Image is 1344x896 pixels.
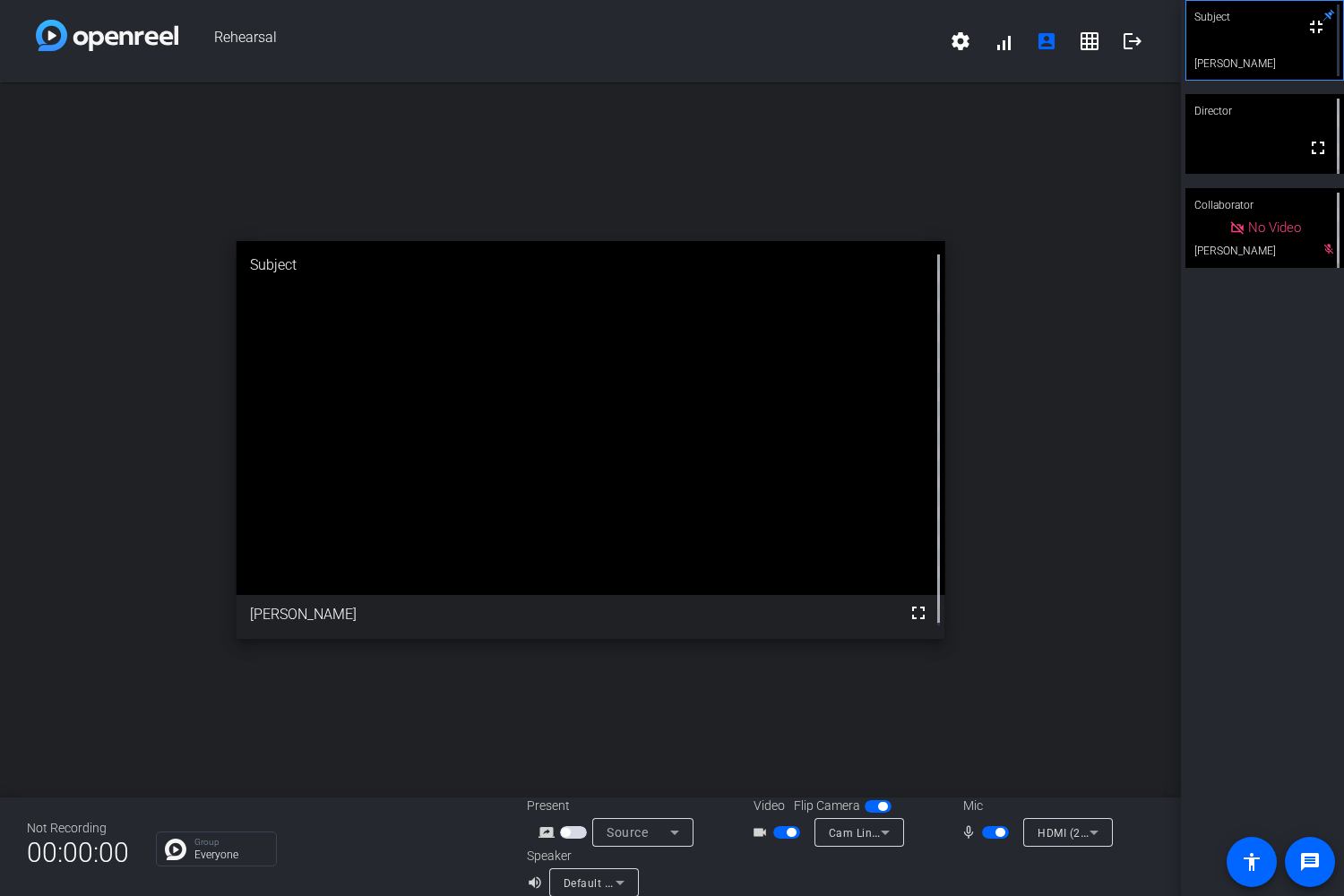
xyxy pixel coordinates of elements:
[237,241,945,289] div: Subject
[961,822,982,843] mat-icon: mic_none
[908,602,929,624] mat-icon: fullscreen
[194,838,267,847] p: Group
[607,825,648,840] span: Source
[754,797,785,815] span: Video
[1036,30,1057,52] mat-icon: account_box
[1248,220,1301,236] span: No Video
[752,822,773,843] mat-icon: videocam_outline
[527,872,548,893] mat-icon: volume_up
[1185,94,1344,128] div: Director
[1185,188,1344,222] div: Collaborator
[538,822,560,843] mat-icon: screen_share_outline
[945,797,1124,815] div: Mic
[950,30,971,52] mat-icon: settings
[178,20,939,63] span: Rehearsal
[27,819,129,838] div: Not Recording
[1241,851,1262,873] mat-icon: accessibility
[527,797,706,815] div: Present
[1122,30,1143,52] mat-icon: logout
[1305,16,1327,38] mat-icon: fullscreen_exit
[794,797,860,815] span: Flip Camera
[1079,30,1100,52] mat-icon: grid_on
[36,20,178,51] img: white-gradient.svg
[527,847,634,866] div: Speaker
[194,849,267,860] p: Everyone
[1038,825,1223,840] span: HDMI (2- Cam Link 4K) (0fd9:00a1)
[1307,137,1329,159] mat-icon: fullscreen
[27,831,129,874] span: 00:00:00
[564,875,853,890] span: Default - Speakers (Realtek High Definition Audio(SST))
[1299,851,1321,873] mat-icon: message
[982,20,1025,63] button: signal_cellular_alt
[165,839,186,860] img: Chat Icon
[829,825,961,840] span: Cam Link 4K (0fd9:00a1)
